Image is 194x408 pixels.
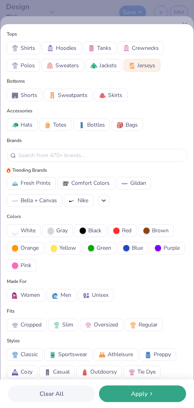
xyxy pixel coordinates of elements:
img: Regular [130,322,136,328]
img: Unisex [83,292,89,299]
img: Preppy [145,352,151,358]
img: Sweaters [47,63,53,69]
button: SlimSlim [48,319,78,331]
span: Orange [21,244,39,252]
span: Hats [21,121,32,129]
button: JacketsJackets [86,59,122,72]
button: CasualCasual [39,366,75,378]
button: HoodiesHoodies [42,42,82,54]
button: White [7,224,41,237]
img: Fresh Prints [12,180,18,187]
button: Apply [99,385,186,402]
span: Sweaters [55,61,79,70]
span: Jerseys [137,61,155,70]
button: ShortsShorts [7,89,42,101]
span: Bags [126,121,138,129]
span: Outdoorsy [90,368,117,376]
img: Gildan [122,180,128,187]
img: Cozy [12,369,18,376]
span: Pink [21,261,31,269]
span: Preppy [154,350,171,359]
span: Totes [53,121,67,129]
button: CozyCozy [7,366,38,378]
span: Regular [139,321,158,329]
span: Athleisure [108,350,133,359]
span: Trending Brands [12,167,47,174]
span: Classic [21,350,38,359]
img: Sportswear [49,352,56,358]
span: Bella + Canvas [21,196,57,205]
img: Crewnecks [123,45,129,51]
img: Cropped [12,322,18,328]
img: Jackets [91,63,97,69]
button: Gray [42,224,73,237]
img: Oversized [85,322,91,328]
img: Jerseys [129,63,135,69]
div: Accessories [7,107,187,114]
button: Clear All [8,385,95,402]
img: Nike [69,198,75,204]
img: Bags [117,122,123,128]
img: Totes [44,122,51,128]
button: Comfort ColorsComfort Colors [57,177,115,190]
button: TotesTotes [39,118,72,131]
span: Tanks [97,44,111,52]
img: Skirts [99,92,106,99]
span: Men [61,291,71,299]
img: Hats [12,122,18,128]
span: Gildan [130,179,146,187]
span: Bottles [87,121,105,129]
div: Tops [7,30,187,38]
img: Hoodies [47,45,53,51]
button: ShirtsShirts [7,42,40,54]
span: Hoodies [56,44,76,52]
span: Red [122,226,131,235]
span: Nike [78,196,88,205]
button: Black [74,224,107,237]
img: Shirts [12,45,18,51]
span: Sweatpants [58,91,87,99]
button: MenMen [47,289,76,302]
img: Men [52,292,58,299]
button: Blue [118,242,148,254]
img: Women [12,292,18,299]
span: Brown [152,226,169,235]
button: Green [83,242,116,254]
span: Gray [56,226,68,235]
button: RegularRegular [125,319,163,331]
button: TanksTanks [83,42,116,54]
button: AthleisureAthleisure [94,348,138,361]
button: OversizedOversized [80,319,123,331]
button: Yellow [46,242,81,254]
span: Shorts [21,91,37,99]
button: Purple [150,242,185,254]
input: Search from 470+ brands... [17,151,184,160]
span: Polos [21,61,35,70]
button: NikeNike [64,194,93,207]
button: Fresh PrintsFresh Prints [7,177,56,190]
span: White [21,226,36,235]
button: Red [108,224,137,237]
button: SweatersSweaters [42,59,84,72]
button: CroppedCropped [7,319,47,331]
span: Blue [132,244,143,252]
button: Orange [7,242,44,254]
button: JerseysJerseys [124,59,160,72]
button: WomenWomen [7,289,45,302]
button: OutdoorsyOutdoorsy [76,366,122,378]
img: Athleisure [99,352,105,358]
button: SkirtsSkirts [94,89,127,101]
button: CrewnecksCrewnecks [118,42,164,54]
button: Tie DyeTie Dye [124,366,161,378]
img: Shorts [12,92,18,99]
span: Cropped [21,321,42,329]
span: Unisex [92,291,108,299]
button: SweatpantsSweatpants [44,89,93,101]
span: Oversized [94,321,118,329]
img: Casual [44,369,51,376]
img: Tie Dye [129,369,135,376]
div: Styles [7,337,20,344]
button: PreppyPreppy [140,348,176,361]
span: Comfort Colors [71,179,110,187]
button: UnisexUnisex [78,289,114,302]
